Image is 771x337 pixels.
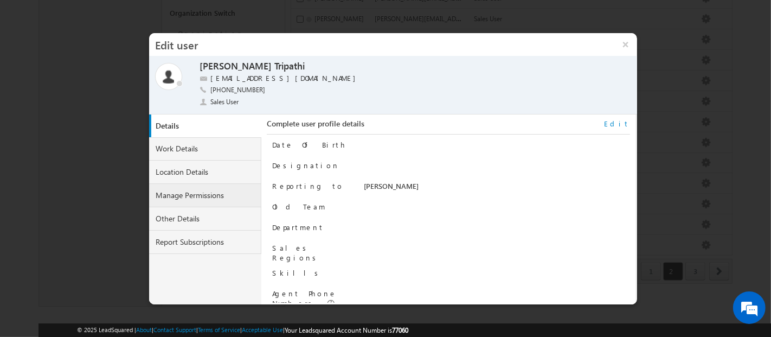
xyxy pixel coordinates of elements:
[274,60,305,73] label: Tripathi
[149,207,262,231] a: Other Details
[151,115,264,138] a: Details
[272,181,344,190] label: Reporting to
[210,73,361,84] label: [EMAIL_ADDRESS][DOMAIN_NAME]
[210,85,265,96] span: [PHONE_NUMBER]
[272,140,346,149] label: Date Of Birth
[56,57,182,71] div: Chat with us now
[272,222,324,232] label: Department
[149,184,262,207] a: Manage Permissions
[149,137,262,161] a: Work Details
[272,243,320,262] label: Sales Regions
[364,181,629,196] div: [PERSON_NAME]
[14,100,198,252] textarea: Type your message and hit 'Enter'
[153,326,196,333] a: Contact Support
[178,5,204,31] div: Minimize live chat window
[198,326,240,333] a: Terms of Service
[392,326,408,334] span: 77060
[136,326,152,333] a: About
[605,119,630,129] a: Edit
[242,326,283,333] a: Acceptable Use
[272,268,322,277] label: Skills
[285,326,408,334] span: Your Leadsquared Account Number is
[272,161,339,170] label: Designation
[272,202,325,211] label: Old Team
[77,325,408,335] span: © 2025 LeadSquared | | | | |
[149,161,262,184] a: Location Details
[147,261,197,276] em: Start Chat
[210,97,240,107] span: Sales User
[272,289,337,308] label: Agent Phone Numbers
[267,119,629,135] div: Complete user profile details
[18,57,46,71] img: d_60004797649_company_0_60004797649
[149,231,262,254] a: Report Subscriptions
[149,33,614,56] h3: Edit user
[200,60,272,73] label: [PERSON_NAME]
[614,33,637,56] button: ×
